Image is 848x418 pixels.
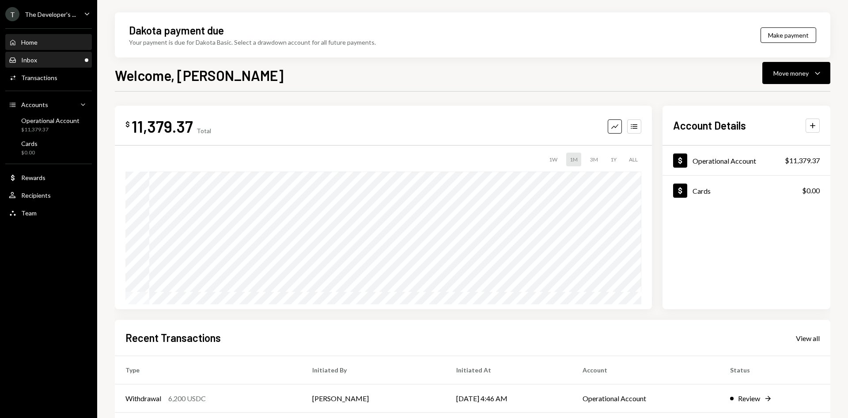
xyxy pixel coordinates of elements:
div: 6,200 USDC [168,393,206,404]
a: Inbox [5,52,92,68]
th: Status [719,356,830,384]
button: Make payment [761,27,816,43]
div: $0.00 [802,185,820,196]
button: Move money [762,62,830,84]
h2: Account Details [673,118,746,133]
div: $11,379.37 [21,126,79,134]
a: Operational Account$11,379.37 [5,114,92,135]
div: T [5,7,19,21]
th: Type [115,356,302,384]
a: Cards$0.00 [5,137,92,158]
a: Team [5,205,92,221]
div: Your payment is due for Dakota Basic. Select a drawdown account for all future payments. [129,38,376,47]
div: Inbox [21,56,37,64]
div: Total [197,127,211,134]
h1: Welcome, [PERSON_NAME] [115,66,284,84]
div: Cards [21,140,38,147]
a: Operational Account$11,379.37 [662,146,830,175]
td: [DATE] 4:46 AM [446,384,572,413]
div: Home [21,38,38,46]
div: Operational Account [21,117,79,124]
div: Review [738,393,760,404]
div: View all [796,334,820,343]
div: ALL [625,153,641,166]
div: Withdrawal [125,393,161,404]
a: Recipients [5,187,92,203]
a: Home [5,34,92,50]
div: $ [125,120,130,129]
div: 1W [545,153,561,166]
div: The Developer's ... [25,11,76,18]
div: Cards [693,187,711,195]
div: Dakota payment due [129,23,224,38]
h2: Recent Transactions [125,330,221,345]
a: Rewards [5,169,92,185]
th: Account [572,356,719,384]
div: $11,379.37 [785,155,820,166]
a: Cards$0.00 [662,176,830,205]
th: Initiated By [302,356,446,384]
div: Transactions [21,74,57,81]
div: 11,379.37 [132,116,193,136]
a: View all [796,333,820,343]
div: $0.00 [21,149,38,157]
div: Accounts [21,101,48,108]
a: Transactions [5,69,92,85]
div: Operational Account [693,157,756,165]
td: Operational Account [572,384,719,413]
div: 3M [587,153,602,166]
div: Team [21,209,37,217]
div: Recipients [21,192,51,199]
div: 1Y [607,153,620,166]
th: Initiated At [446,356,572,384]
div: 1M [566,153,581,166]
div: Rewards [21,174,45,181]
div: Move money [773,69,809,78]
td: [PERSON_NAME] [302,384,446,413]
a: Accounts [5,96,92,112]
